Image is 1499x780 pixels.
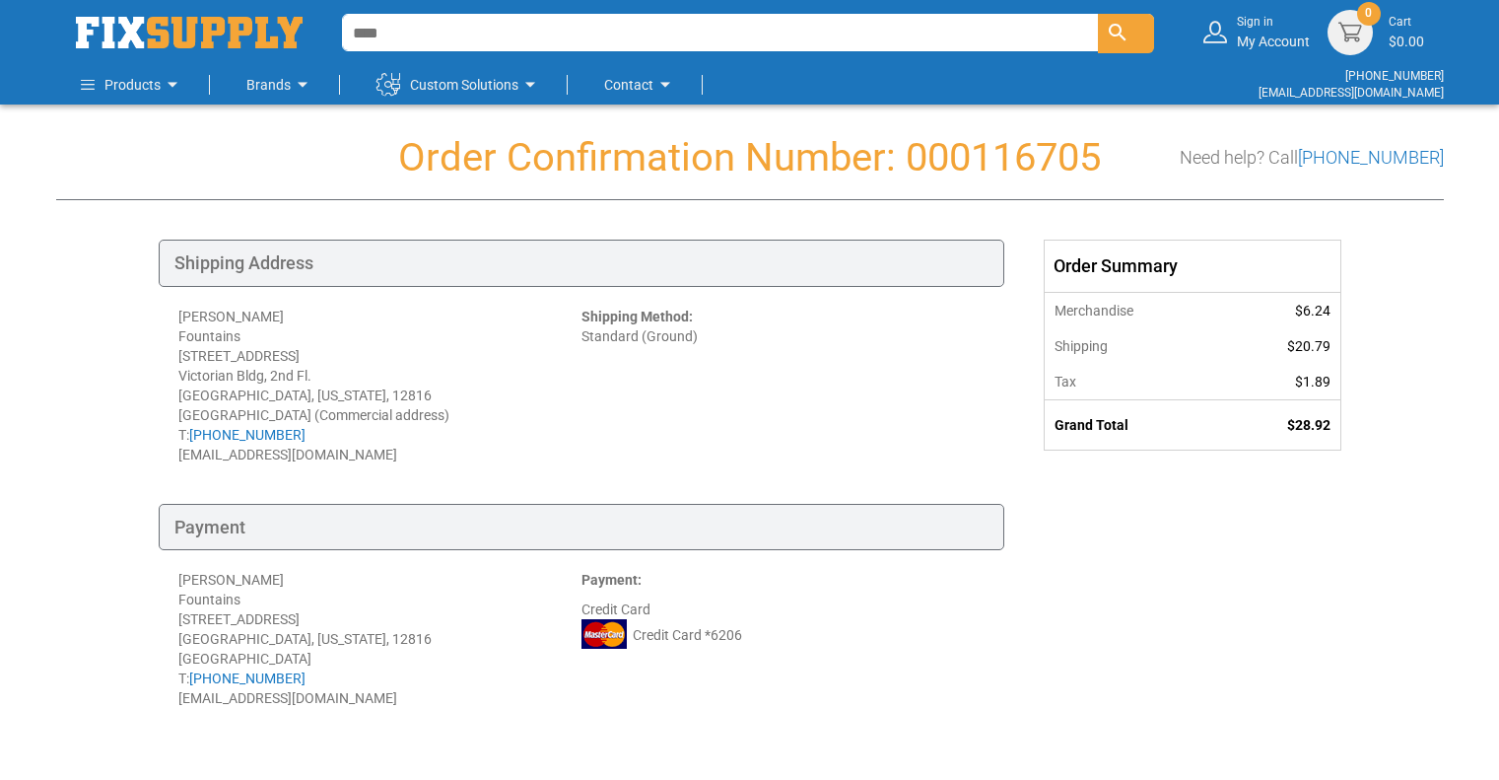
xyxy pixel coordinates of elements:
[581,570,985,708] div: Credit Card
[1287,338,1330,354] span: $20.79
[1295,374,1330,390] span: $1.89
[189,427,306,443] a: [PHONE_NUMBER]
[178,570,581,708] div: [PERSON_NAME] Fountains [STREET_ADDRESS] [GEOGRAPHIC_DATA], [US_STATE], 12816 [GEOGRAPHIC_DATA] T...
[1259,86,1444,100] a: [EMAIL_ADDRESS][DOMAIN_NAME]
[581,619,627,649] img: MC
[1045,328,1225,364] th: Shipping
[1298,147,1444,168] a: [PHONE_NUMBER]
[1237,14,1310,50] div: My Account
[1287,417,1330,433] span: $28.92
[581,309,693,324] strong: Shipping Method:
[581,307,985,464] div: Standard (Ground)
[246,65,314,105] a: Brands
[1180,148,1444,168] h3: Need help? Call
[1045,241,1340,292] div: Order Summary
[1045,364,1225,400] th: Tax
[178,307,581,464] div: [PERSON_NAME] Fountains [STREET_ADDRESS] Victorian Bldg, 2nd Fl. [GEOGRAPHIC_DATA], [US_STATE], 1...
[1045,292,1225,328] th: Merchandise
[1389,34,1424,49] span: $0.00
[376,65,542,105] a: Custom Solutions
[604,65,677,105] a: Contact
[1237,14,1310,31] small: Sign in
[1389,14,1424,31] small: Cart
[1295,303,1330,319] span: $6.24
[189,671,306,686] a: [PHONE_NUMBER]
[76,17,303,48] a: store logo
[581,572,642,588] strong: Payment:
[1345,69,1444,83] a: [PHONE_NUMBER]
[81,65,184,105] a: Products
[633,625,742,645] span: Credit Card *6206
[76,17,303,48] img: Fix Industrial Supply
[159,504,1004,551] div: Payment
[1365,5,1372,22] span: 0
[1055,417,1128,433] strong: Grand Total
[159,240,1004,287] div: Shipping Address
[56,136,1444,179] h1: Order Confirmation Number: 000116705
